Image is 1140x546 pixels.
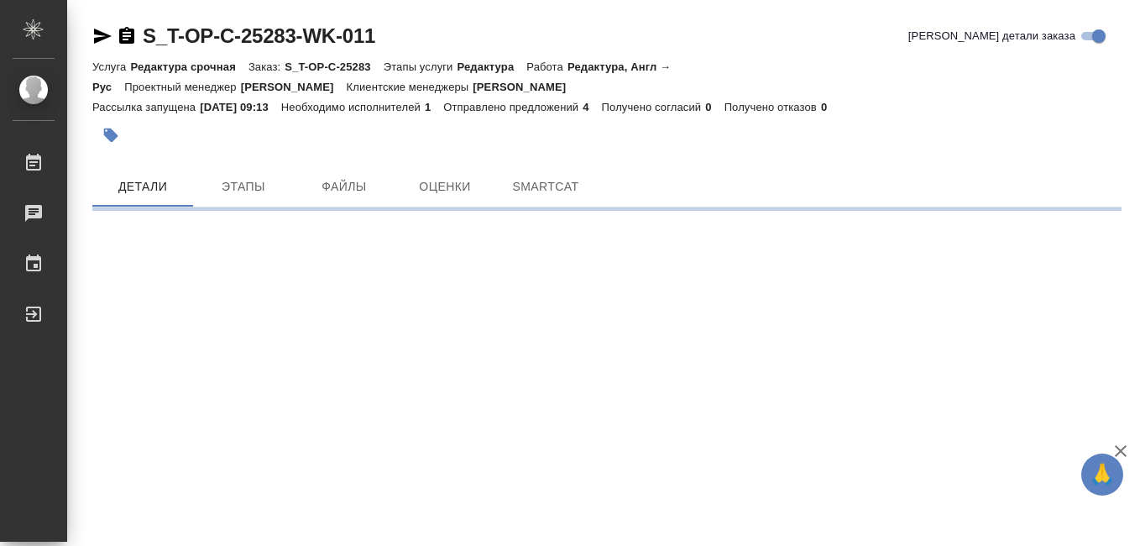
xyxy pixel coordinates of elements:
span: Оценки [405,176,485,197]
p: Рассылка запущена [92,101,200,113]
p: S_T-OP-C-25283 [285,60,383,73]
a: S_T-OP-C-25283-WK-011 [143,24,375,47]
span: SmartCat [505,176,586,197]
span: Детали [102,176,183,197]
p: 0 [705,101,724,113]
p: Редактура срочная [130,60,248,73]
p: 4 [583,101,601,113]
p: Необходимо исполнителей [281,101,425,113]
p: [PERSON_NAME] [241,81,347,93]
span: 🙏 [1088,457,1116,492]
button: Скопировать ссылку [117,26,137,46]
p: Отправлено предложений [443,101,583,113]
p: Услуга [92,60,130,73]
p: Работа [526,60,567,73]
p: Этапы услуги [384,60,458,73]
span: Этапы [203,176,284,197]
p: Проектный менеджер [124,81,240,93]
span: Файлы [304,176,384,197]
span: [PERSON_NAME] детали заказа [908,28,1075,45]
p: Получено согласий [602,101,706,113]
p: [PERSON_NAME] [473,81,578,93]
p: Редактура [458,60,527,73]
p: [DATE] 09:13 [200,101,281,113]
p: Получено отказов [724,101,821,113]
p: 0 [821,101,839,113]
button: 🙏 [1081,454,1123,496]
p: 1 [425,101,443,113]
p: Клиентские менеджеры [347,81,473,93]
button: Скопировать ссылку для ЯМессенджера [92,26,112,46]
button: Добавить тэг [92,117,129,154]
p: Заказ: [248,60,285,73]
